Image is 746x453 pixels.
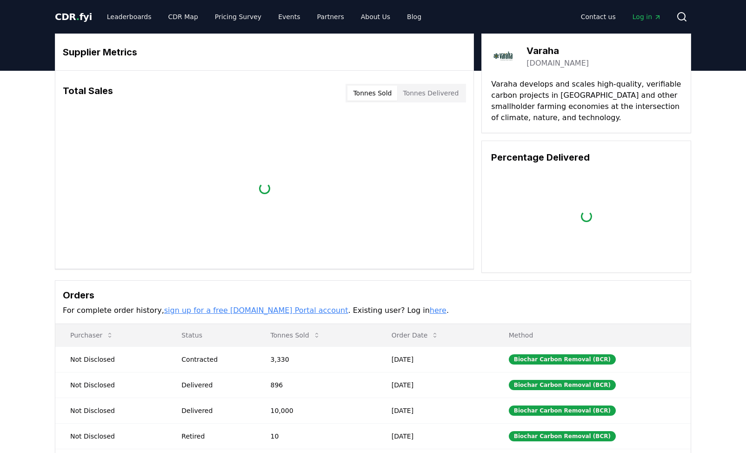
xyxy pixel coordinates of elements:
[509,406,616,416] div: Biochar Carbon Removal (BCR)
[55,10,92,23] a: CDR.fyi
[400,8,429,25] a: Blog
[181,355,248,364] div: Contracted
[63,288,683,302] h3: Orders
[256,372,377,398] td: 896
[526,58,589,69] a: [DOMAIN_NAME]
[181,380,248,390] div: Delivered
[491,150,681,164] h3: Percentage Delivered
[633,12,661,21] span: Log in
[256,398,377,423] td: 10,000
[181,406,248,415] div: Delivered
[63,84,113,102] h3: Total Sales
[397,86,464,101] button: Tonnes Delivered
[491,43,517,69] img: Varaha-logo
[55,398,167,423] td: Not Disclosed
[377,423,494,449] td: [DATE]
[310,8,352,25] a: Partners
[353,8,398,25] a: About Us
[256,346,377,372] td: 3,330
[207,8,269,25] a: Pricing Survey
[271,8,307,25] a: Events
[347,86,397,101] button: Tonnes Sold
[377,346,494,372] td: [DATE]
[55,11,92,22] span: CDR fyi
[430,306,446,315] a: here
[263,326,328,345] button: Tonnes Sold
[625,8,669,25] a: Log in
[256,423,377,449] td: 10
[501,331,683,340] p: Method
[573,8,623,25] a: Contact us
[63,326,121,345] button: Purchaser
[377,398,494,423] td: [DATE]
[161,8,206,25] a: CDR Map
[63,45,466,59] h3: Supplier Metrics
[384,326,446,345] button: Order Date
[76,11,80,22] span: .
[491,79,681,123] p: Varaha develops and scales high-quality, verifiable carbon projects in [GEOGRAPHIC_DATA] and othe...
[526,44,589,58] h3: Varaha
[100,8,159,25] a: Leaderboards
[174,331,248,340] p: Status
[55,423,167,449] td: Not Disclosed
[509,380,616,390] div: Biochar Carbon Removal (BCR)
[573,8,669,25] nav: Main
[164,306,348,315] a: sign up for a free [DOMAIN_NAME] Portal account
[181,432,248,441] div: Retired
[55,346,167,372] td: Not Disclosed
[579,209,594,224] div: loading
[63,305,683,316] p: For complete order history, . Existing user? Log in .
[377,372,494,398] td: [DATE]
[509,354,616,365] div: Biochar Carbon Removal (BCR)
[509,431,616,441] div: Biochar Carbon Removal (BCR)
[100,8,429,25] nav: Main
[55,372,167,398] td: Not Disclosed
[257,181,272,196] div: loading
